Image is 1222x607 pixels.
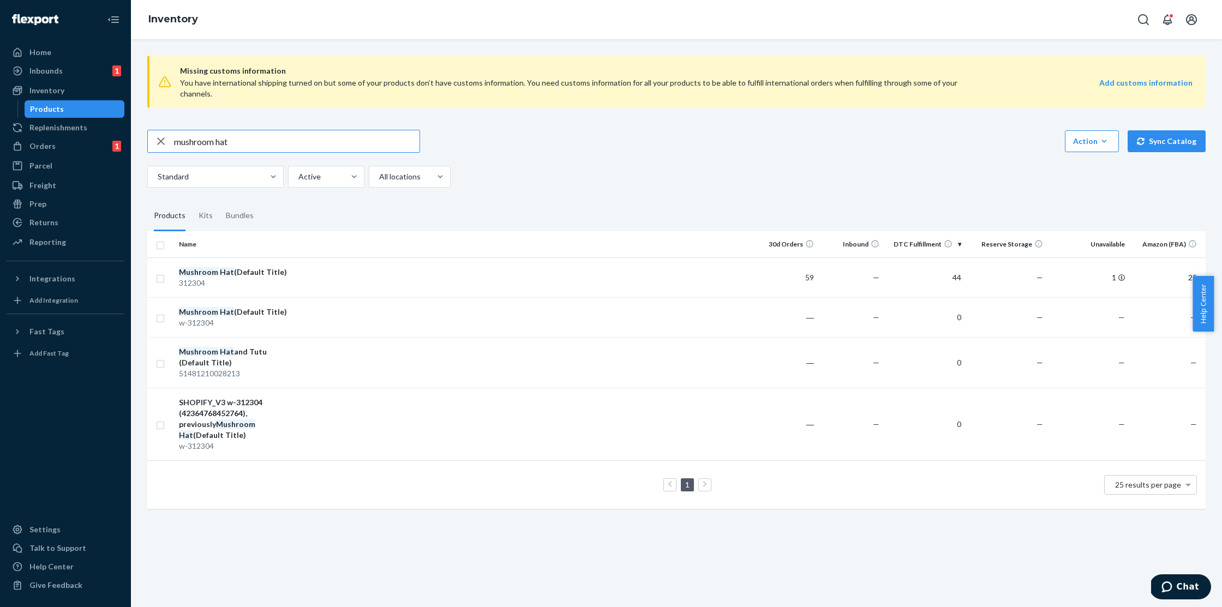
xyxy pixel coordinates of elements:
em: Hat [220,307,234,316]
div: Talk to Support [29,543,86,554]
div: Kits [199,201,213,231]
span: — [1190,419,1197,429]
input: Search inventory by name or sku [174,130,420,152]
a: Prep [7,195,124,213]
div: SHOPIFY_V3 w-312304 (42364768452764), previously (Default Title) [179,397,293,441]
span: — [1037,312,1043,322]
a: Settings [7,521,124,538]
div: Bundles [226,201,254,231]
div: (Default Title) [179,267,293,278]
button: Give Feedback [7,576,124,594]
button: Integrations [7,270,124,287]
button: Open account menu [1181,9,1202,31]
a: Products [25,100,125,118]
button: Fast Tags [7,323,124,340]
input: All locations [378,171,379,182]
span: — [1118,419,1125,429]
iframe: Opens a widget where you can chat to one of our agents [1151,574,1211,602]
td: 25 [1129,257,1206,297]
input: Active [297,171,298,182]
a: Replenishments [7,119,124,136]
td: 44 [884,257,966,297]
a: Reporting [7,233,124,251]
td: 1 [1047,257,1129,297]
button: Help Center [1193,276,1214,332]
a: Orders1 [7,137,124,155]
div: Products [154,201,185,231]
a: Freight [7,177,124,194]
div: and Tutu (Default Title) [179,346,293,368]
em: Hat [179,430,193,440]
div: Action [1073,136,1111,147]
a: Inbounds1 [7,62,124,80]
em: Hat [220,347,234,356]
span: — [873,273,879,282]
em: Mushroom [179,307,218,316]
div: 1 [112,141,121,152]
span: — [1118,358,1125,367]
td: ― [753,388,818,460]
a: Home [7,44,124,61]
th: Amazon (FBA) [1129,231,1206,257]
div: 312304 [179,278,293,289]
td: ― [753,297,818,337]
a: Parcel [7,157,124,175]
th: DTC Fulfillment [884,231,966,257]
div: You have international shipping turned on but some of your products don’t have customs informatio... [180,77,990,99]
div: Replenishments [29,122,87,133]
span: — [1037,419,1043,429]
ol: breadcrumbs [140,4,207,35]
a: Add customs information [1099,77,1193,99]
button: Close Navigation [103,9,124,31]
span: — [1190,312,1197,322]
strong: Add customs information [1099,78,1193,87]
td: 59 [753,257,818,297]
a: Help Center [7,558,124,575]
div: Settings [29,524,61,535]
div: (Default Title) [179,306,293,317]
div: Orders [29,141,56,152]
img: Flexport logo [12,14,58,25]
div: Parcel [29,160,52,171]
span: — [1037,358,1043,367]
span: — [873,358,879,367]
div: Reporting [29,237,66,248]
div: Freight [29,180,56,191]
td: 0 [884,388,966,460]
div: Help Center [29,561,74,572]
div: Returns [29,217,58,228]
span: — [1190,358,1197,367]
a: Add Fast Tag [7,345,124,362]
span: — [1037,273,1043,282]
div: w-312304 [179,441,293,452]
td: 0 [884,337,966,388]
div: Add Integration [29,296,78,305]
span: — [1118,312,1125,322]
a: Inventory [148,13,198,25]
div: Give Feedback [29,580,82,591]
a: Inventory [7,82,124,99]
a: Page 1 is your current page [683,480,692,489]
div: 51481210028213 [179,368,293,379]
div: w-312304 [179,317,293,328]
div: Inbounds [29,65,63,76]
th: Reserve Storage [966,231,1047,257]
div: Products [30,104,64,115]
div: Add Fast Tag [29,348,69,358]
div: Integrations [29,273,75,284]
div: Fast Tags [29,326,64,337]
em: Mushroom [179,267,218,277]
div: Inventory [29,85,64,96]
em: Mushroom [216,419,255,429]
a: Returns [7,214,124,231]
td: ― [753,337,818,388]
em: Hat [220,267,234,277]
button: Sync Catalog [1128,130,1206,152]
a: Add Integration [7,292,124,309]
th: Unavailable [1047,231,1129,257]
em: Mushroom [179,347,218,356]
button: Action [1065,130,1119,152]
th: 30d Orders [753,231,818,257]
